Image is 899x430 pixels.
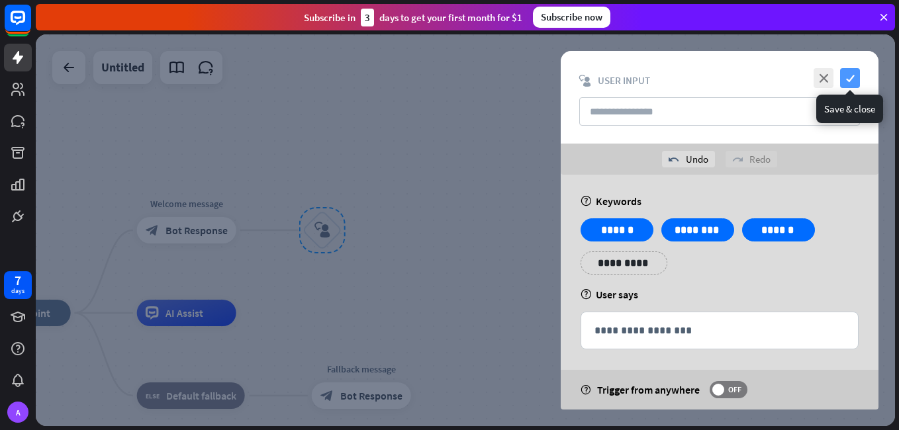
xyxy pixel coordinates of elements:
i: block_user_input [579,75,591,87]
div: 7 [15,275,21,286]
div: days [11,286,24,296]
span: User Input [598,74,650,87]
div: A [7,402,28,423]
span: OFF [724,384,745,395]
div: Subscribe now [533,7,610,28]
div: Keywords [581,194,859,208]
div: User says [581,288,859,301]
div: Undo [662,151,715,167]
button: Open LiveChat chat widget [11,5,50,45]
i: help [581,196,592,206]
i: undo [669,154,679,165]
span: Trigger from anywhere [597,383,700,396]
i: redo [732,154,743,165]
i: help [581,385,591,395]
div: 3 [361,9,374,26]
i: check [840,68,860,88]
div: Subscribe in days to get your first month for $1 [304,9,522,26]
i: help [581,289,592,300]
i: close [814,68,833,88]
div: Redo [726,151,777,167]
a: 7 days [4,271,32,299]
